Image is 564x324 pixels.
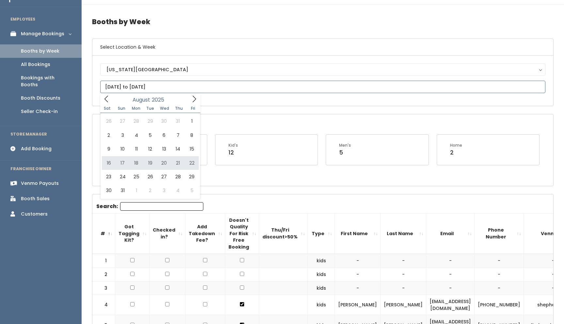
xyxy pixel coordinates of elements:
[157,170,171,184] span: August 27, 2025
[120,202,203,211] input: Search:
[185,170,198,184] span: August 29, 2025
[21,95,60,102] div: Booth Discounts
[92,13,554,31] h4: Booths by Week
[21,48,59,55] div: Booths by Week
[130,128,143,142] span: August 4, 2025
[475,295,524,315] td: [PHONE_NUMBER]
[426,213,475,254] th: Email: activate to sort column ascending
[130,114,143,128] span: July 28, 2025
[335,213,381,254] th: First Name: activate to sort column ascending
[130,156,143,170] span: August 18, 2025
[475,213,524,254] th: Phone Number: activate to sort column ascending
[339,142,351,148] div: Men's
[21,108,58,115] div: Seller Check-in
[186,106,200,110] span: Fri
[185,184,198,197] span: September 5, 2025
[381,254,426,267] td: -
[100,63,545,76] button: [US_STATE][GEOGRAPHIC_DATA]
[308,213,335,254] th: Type: activate to sort column ascending
[92,295,115,315] td: 4
[106,66,539,73] div: [US_STATE][GEOGRAPHIC_DATA]
[143,128,157,142] span: August 5, 2025
[185,114,198,128] span: August 1, 2025
[150,96,170,104] input: Year
[21,180,59,187] div: Venmo Payouts
[426,254,475,267] td: -
[116,128,129,142] span: August 3, 2025
[185,156,198,170] span: August 22, 2025
[116,142,129,156] span: August 10, 2025
[335,254,381,267] td: -
[96,202,203,211] label: Search:
[143,184,157,197] span: September 2, 2025
[133,97,150,103] span: August
[115,213,149,254] th: Got Tagging Kit?: activate to sort column ascending
[92,281,115,295] td: 3
[308,254,335,267] td: kids
[381,281,426,295] td: -
[21,211,48,218] div: Customers
[157,142,171,156] span: August 13, 2025
[475,268,524,282] td: -
[335,295,381,315] td: [PERSON_NAME]
[157,106,172,110] span: Wed
[335,268,381,282] td: -
[171,114,185,128] span: July 31, 2025
[426,268,475,282] td: -
[100,81,545,93] input: August 23 - August 29, 2025
[157,156,171,170] span: August 20, 2025
[116,156,129,170] span: August 17, 2025
[143,106,157,110] span: Tue
[130,184,143,197] span: September 1, 2025
[143,156,157,170] span: August 19, 2025
[475,254,524,267] td: -
[171,170,185,184] span: August 28, 2025
[185,142,198,156] span: August 15, 2025
[130,170,143,184] span: August 25, 2025
[21,195,50,202] div: Booth Sales
[130,142,143,156] span: August 11, 2025
[102,184,116,197] span: August 30, 2025
[149,213,185,254] th: Checked in?: activate to sort column ascending
[475,281,524,295] td: -
[92,213,115,254] th: #: activate to sort column descending
[92,268,115,282] td: 2
[102,114,116,128] span: July 26, 2025
[143,114,157,128] span: July 29, 2025
[21,74,71,88] div: Bookings with Booths
[308,281,335,295] td: kids
[157,128,171,142] span: August 6, 2025
[185,128,198,142] span: August 8, 2025
[171,128,185,142] span: August 7, 2025
[450,148,462,157] div: 2
[381,213,426,254] th: Last Name: activate to sort column ascending
[171,184,185,197] span: September 4, 2025
[172,106,186,110] span: Thu
[381,295,426,315] td: [PERSON_NAME]
[102,128,116,142] span: August 2, 2025
[115,106,129,110] span: Sun
[225,213,259,254] th: Doesn't Quality For Risk Free Booking : activate to sort column ascending
[228,142,238,148] div: Kid's
[116,170,129,184] span: August 24, 2025
[129,106,143,110] span: Mon
[171,142,185,156] span: August 14, 2025
[116,114,129,128] span: July 27, 2025
[21,30,64,37] div: Manage Bookings
[102,170,116,184] span: August 23, 2025
[259,213,308,254] th: Thu/Fri discount&gt;50%: activate to sort column ascending
[426,281,475,295] td: -
[92,39,553,56] h6: Select Location & Week
[21,145,52,152] div: Add Booking
[381,268,426,282] td: -
[335,281,381,295] td: -
[339,148,351,157] div: 5
[308,268,335,282] td: kids
[143,170,157,184] span: August 26, 2025
[100,106,115,110] span: Sat
[228,148,238,157] div: 12
[171,156,185,170] span: August 21, 2025
[102,156,116,170] span: August 16, 2025
[157,114,171,128] span: July 30, 2025
[185,213,225,254] th: Add Takedown Fee?: activate to sort column ascending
